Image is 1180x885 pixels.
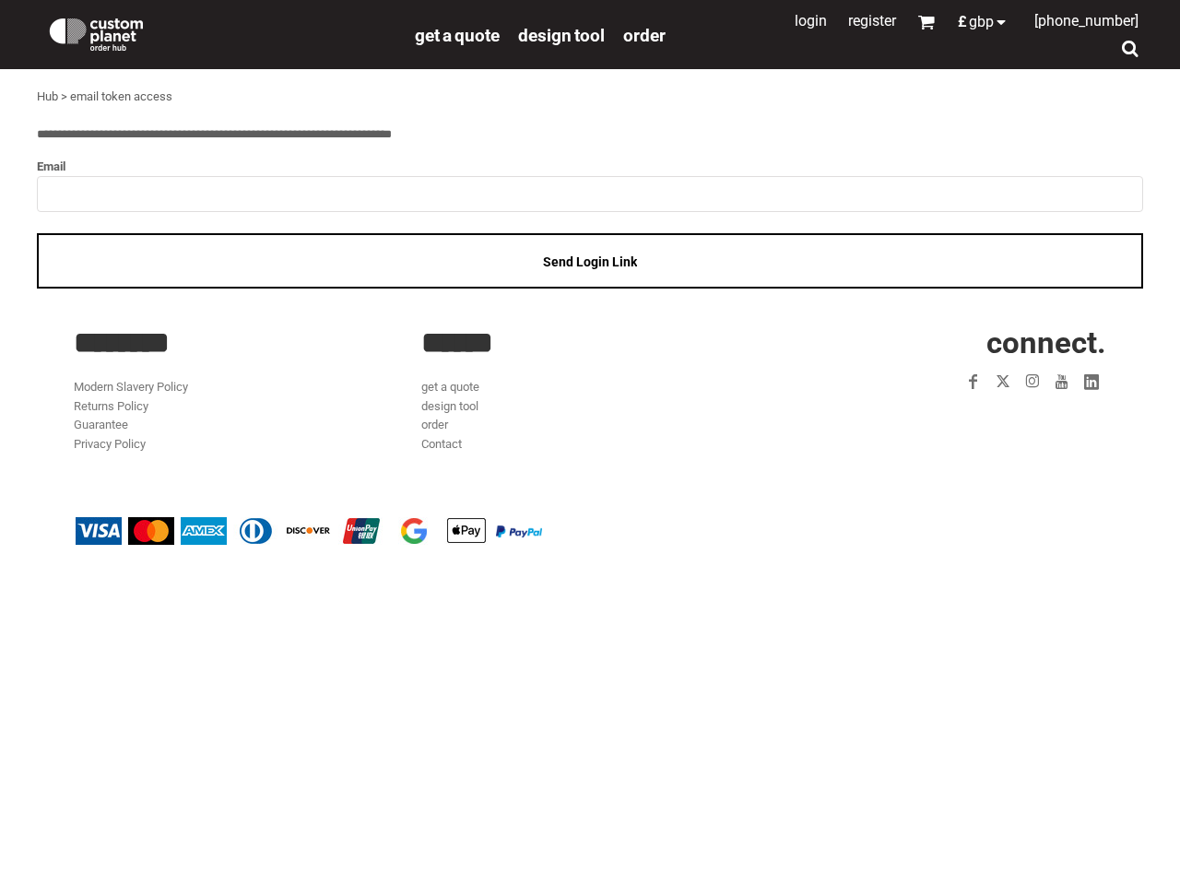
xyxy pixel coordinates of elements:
[848,12,896,29] a: Register
[37,89,58,103] a: Hub
[286,517,332,545] img: Discover
[74,399,148,413] a: Returns Policy
[70,88,172,107] div: email token access
[421,380,479,394] a: get a quote
[421,399,478,413] a: design tool
[74,418,128,431] a: Guarantee
[623,24,666,45] a: order
[415,24,500,45] a: get a quote
[46,14,147,51] img: Custom Planet
[543,254,637,269] span: Send Login Link
[969,15,994,29] span: GBP
[518,25,605,46] span: design tool
[181,517,227,545] img: American Express
[74,437,146,451] a: Privacy Policy
[518,24,605,45] a: design tool
[37,5,406,60] a: Custom Planet
[852,407,1106,430] iframe: Customer reviews powered by Trustpilot
[233,517,279,545] img: Diners Club
[958,15,969,29] span: £
[496,525,542,537] img: PayPal
[415,25,500,46] span: get a quote
[770,327,1106,358] h2: CONNECT.
[74,380,188,394] a: Modern Slavery Policy
[61,88,67,107] div: >
[37,156,1143,177] label: Email
[623,25,666,46] span: order
[128,517,174,545] img: Mastercard
[421,418,448,431] a: order
[421,437,462,451] a: Contact
[1034,12,1139,29] span: [PHONE_NUMBER]
[795,12,827,29] a: Login
[391,517,437,545] img: Google Pay
[338,517,384,545] img: China UnionPay
[76,517,122,545] img: Visa
[443,517,490,545] img: Apple Pay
